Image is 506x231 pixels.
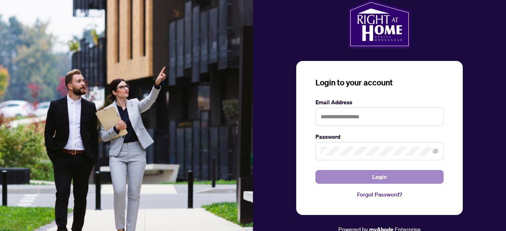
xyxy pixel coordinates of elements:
[372,170,387,183] span: Login
[315,77,444,88] h3: Login to your account
[315,132,444,141] label: Password
[315,98,444,107] label: Email Address
[433,148,438,154] span: eye-invisible
[315,170,444,184] button: Login
[315,190,444,199] a: Forgot Password?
